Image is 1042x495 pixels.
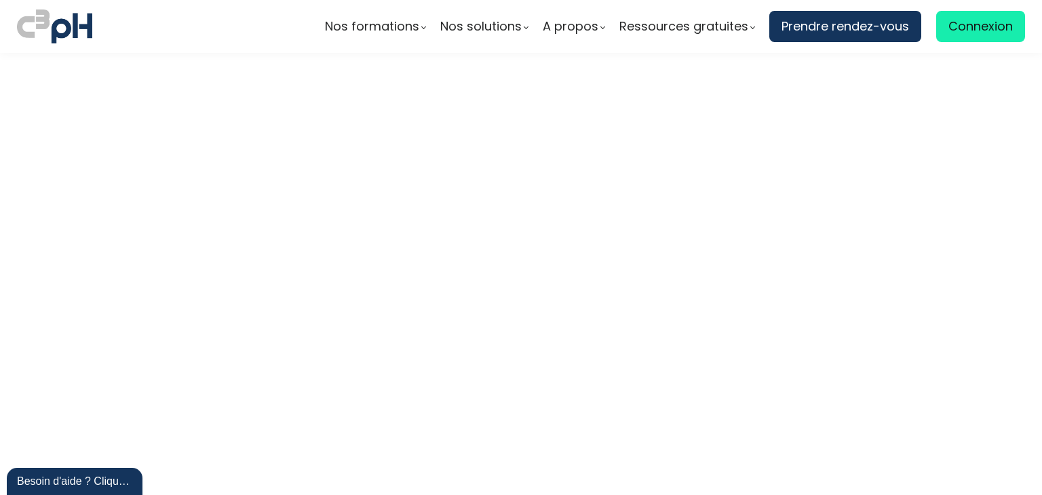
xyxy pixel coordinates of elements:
span: Nos solutions [440,16,522,37]
span: A propos [543,16,598,37]
a: Prendre rendez-vous [769,11,921,42]
img: logo C3PH [17,7,92,46]
a: Connexion [936,11,1025,42]
span: Ressources gratuites [619,16,748,37]
span: Connexion [948,16,1013,37]
span: Prendre rendez-vous [781,16,909,37]
iframe: chat widget [7,465,145,495]
span: Nos formations [325,16,419,37]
